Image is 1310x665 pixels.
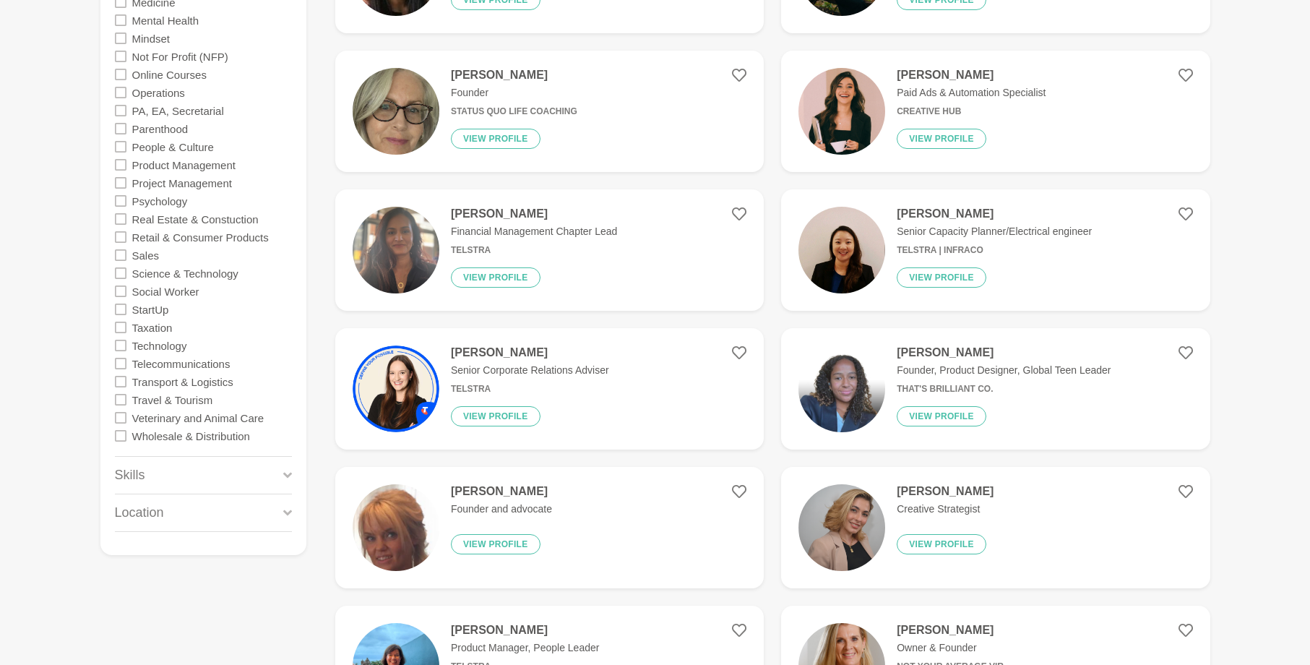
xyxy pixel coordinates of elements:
h4: [PERSON_NAME] [897,623,1011,638]
label: Transport & Logistics [132,372,233,390]
button: View profile [451,534,540,554]
p: Owner & Founder [897,640,1011,656]
p: Senior Corporate Relations Adviser [451,363,609,378]
a: [PERSON_NAME]Financial Management Chapter LeadTelstraView profile [335,189,764,311]
h4: [PERSON_NAME] [451,484,552,499]
img: 418eed57115aca911ab3132ca83da76a70174570-1600x1600.jpg [353,346,439,432]
label: Travel & Tourism [132,390,213,408]
p: Location [115,503,164,523]
label: Taxation [132,318,173,336]
label: Parenthood [132,119,189,137]
button: View profile [451,406,540,426]
label: Psychology [132,192,188,210]
img: 10ae00dc19ef083c19b616f4b2cfd203031c9714-800x800.jpg [798,346,885,432]
button: View profile [897,406,986,426]
label: Real Estate & Constuction [132,210,259,228]
h4: [PERSON_NAME] [451,207,617,221]
label: StartUp [132,300,169,318]
h6: Telstra [451,245,617,256]
img: ee0edfca580b48478b9949b37cc6a4240d151855-1440x1440.webp [798,68,885,155]
button: View profile [451,129,540,149]
p: Founder and advocate [451,502,552,517]
label: Online Courses [132,65,207,83]
a: [PERSON_NAME]Senior Capacity Planner/Electrical engineerTelstra | InfraCoView profile [781,189,1210,311]
p: Skills [115,465,145,485]
p: Product Manager, People Leader [451,640,599,656]
p: Financial Management Chapter Lead [451,224,617,239]
label: Social Worker [132,282,199,300]
a: [PERSON_NAME]Senior Corporate Relations AdviserTelstraView profile [335,328,764,450]
h6: Creative Hub [897,106,1046,117]
button: View profile [897,534,986,554]
h6: Telstra | InfraCo [897,245,1092,256]
label: Mindset [132,29,171,47]
a: [PERSON_NAME]Founder, Product Designer, Global Teen LeaderThat's Brilliant Co.View profile [781,328,1210,450]
button: View profile [897,267,986,288]
button: View profile [897,129,986,149]
h4: [PERSON_NAME] [897,346,1111,360]
label: Operations [132,83,185,101]
img: 49f725dcccdd8bf20ef7723de0b376859f0749ad-800x800.jpg [798,207,885,293]
label: Sales [132,246,160,264]
label: Not For Profit (NFP) [132,47,228,65]
label: Technology [132,336,187,354]
h6: That's Brilliant Co. [897,384,1111,395]
p: Founder [451,85,577,100]
label: Retail & Consumer Products [132,228,269,246]
h4: [PERSON_NAME] [897,68,1046,82]
p: Paid Ads & Automation Specialist [897,85,1046,100]
label: Veterinary and Animal Care [132,408,264,426]
h4: [PERSON_NAME] [897,484,994,499]
label: Mental Health [132,11,199,29]
label: Science & Technology [132,264,238,282]
h4: [PERSON_NAME] [451,68,577,82]
img: 90f91889d58dbf0f15c0de29dd3d2b6802e5f768-900x900.png [798,484,885,571]
h6: Status Quo Life Coaching [451,106,577,117]
img: 11efa73726d150086d39d59a83bc723f66f1fc14-1170x2532.png [353,484,439,571]
p: Senior Capacity Planner/Electrical engineer [897,224,1092,239]
a: [PERSON_NAME]Paid Ads & Automation SpecialistCreative HubView profile [781,51,1210,172]
label: People & Culture [132,137,214,155]
a: [PERSON_NAME]Creative StrategistView profile [781,467,1210,588]
button: View profile [451,267,540,288]
label: Project Management [132,173,232,192]
label: Telecommunications [132,354,230,372]
img: dbd646e5a69572db4a1904c898541240c071e52b-2316x3088.jpg [353,207,439,293]
img: a2b5ec4cdb7fbacf9b3896bd53efcf5c26ff86ee-1224x1626.jpg [353,68,439,155]
h4: [PERSON_NAME] [451,623,599,638]
h6: Telstra [451,384,609,395]
a: [PERSON_NAME]Founder and advocateView profile [335,467,764,588]
label: Product Management [132,155,236,173]
h4: [PERSON_NAME] [897,207,1092,221]
label: Wholesale & Distribution [132,426,250,445]
p: Founder, Product Designer, Global Teen Leader [897,363,1111,378]
h4: [PERSON_NAME] [451,346,609,360]
a: [PERSON_NAME]FounderStatus Quo Life CoachingView profile [335,51,764,172]
label: PA, EA, Secretarial [132,101,224,119]
p: Creative Strategist [897,502,994,517]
